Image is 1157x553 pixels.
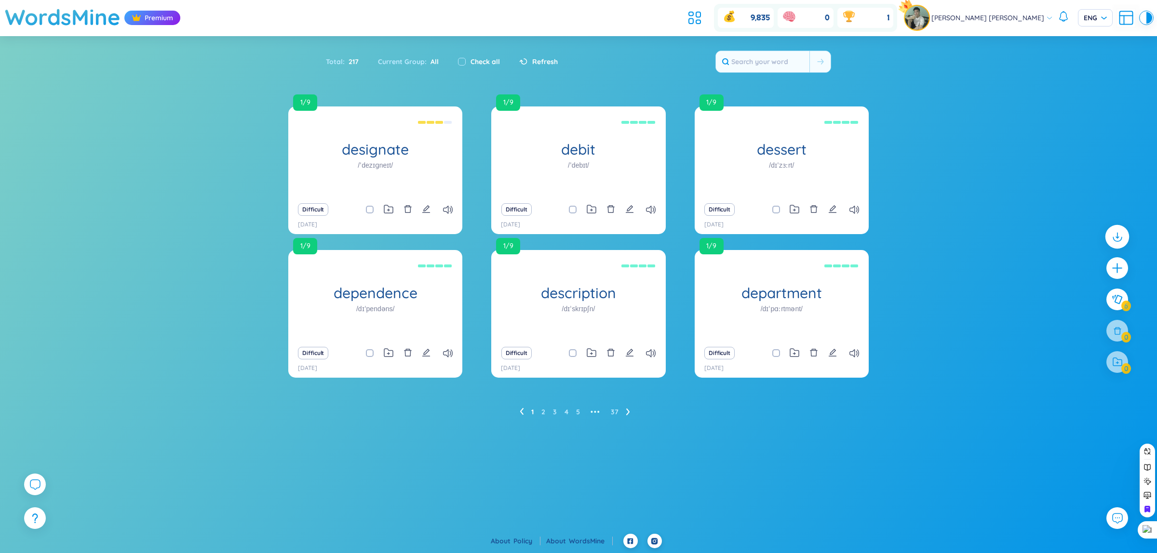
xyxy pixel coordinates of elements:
span: 0 [825,13,830,23]
button: edit [625,203,634,216]
a: avatarpro [905,6,931,30]
a: 1/9 [700,238,727,254]
h1: dependence [288,285,462,302]
div: About [491,536,540,546]
li: 5 [576,404,580,420]
a: 37 [611,405,619,419]
img: crown icon [132,13,141,23]
a: 1/9 [495,97,521,107]
input: Search your word [716,51,809,72]
p: [DATE] [704,220,724,229]
h1: designate [288,141,462,158]
a: 1/9 [496,238,524,254]
button: delete [404,203,412,216]
div: Premium [124,11,180,25]
button: edit [828,346,837,360]
a: 1/9 [292,241,318,250]
h1: /dɪˈzɜːrt/ [769,160,794,171]
h1: /ˈdebɪt/ [568,160,589,171]
div: About [546,536,613,546]
button: delete [809,346,818,360]
li: 3 [553,404,557,420]
span: delete [809,348,818,357]
a: 1/9 [293,238,321,254]
a: 1 [531,405,534,419]
span: edit [828,348,837,357]
a: 3 [553,405,557,419]
a: 2 [541,405,545,419]
span: 1 [887,13,889,23]
a: 1/9 [293,94,321,111]
span: edit [625,205,634,213]
span: 217 [345,56,359,67]
span: edit [422,205,431,213]
div: Total : [326,52,368,72]
span: delete [404,205,412,213]
span: All [427,57,439,66]
p: [DATE] [704,364,724,373]
button: delete [606,346,615,360]
p: [DATE] [501,364,520,373]
span: delete [606,348,615,357]
p: [DATE] [501,220,520,229]
a: 1/9 [699,241,725,250]
div: Current Group : [368,52,448,72]
label: Check all [471,56,500,67]
h1: /ˈdezɪɡneɪt/ [358,160,393,171]
h1: /dɪˈskrɪpʃn/ [562,303,595,314]
span: edit [625,348,634,357]
span: delete [404,348,412,357]
button: Difficult [298,203,328,216]
span: ••• [588,404,603,420]
button: delete [606,203,615,216]
button: delete [809,203,818,216]
button: Difficult [704,203,735,216]
button: Difficult [704,347,735,359]
a: 5 [576,405,580,419]
a: 1/9 [292,97,318,107]
button: Difficult [298,347,328,359]
span: [PERSON_NAME] [PERSON_NAME] [931,13,1044,23]
h1: /dɪˈpɑːrtmənt/ [761,303,803,314]
p: [DATE] [298,220,317,229]
li: Previous Page [520,404,524,420]
span: Refresh [532,56,558,67]
span: ENG [1084,13,1107,23]
a: WordsMine [569,537,613,545]
button: delete [404,346,412,360]
a: Policy [513,537,540,545]
li: 4 [565,404,568,420]
h1: department [695,285,869,302]
span: delete [606,205,615,213]
li: 2 [541,404,545,420]
li: 37 [611,404,619,420]
span: edit [828,205,837,213]
button: edit [828,203,837,216]
p: [DATE] [298,364,317,373]
a: 1/9 [495,241,521,250]
li: Next 5 Pages [588,404,603,420]
a: 4 [565,405,568,419]
li: 1 [531,404,534,420]
a: 1/9 [699,97,725,107]
button: edit [422,203,431,216]
button: Difficult [501,203,532,216]
span: delete [809,205,818,213]
button: Difficult [501,347,532,359]
h1: dessert [695,141,869,158]
span: edit [422,348,431,357]
li: Next Page [626,404,630,420]
span: 9,835 [751,13,770,23]
a: 1/9 [700,94,727,111]
a: 1/9 [496,94,524,111]
h1: description [491,285,665,302]
h1: /dɪˈpendəns/ [356,303,395,314]
img: avatar [905,6,929,30]
button: edit [422,346,431,360]
span: plus [1111,262,1123,274]
h1: debit [491,141,665,158]
button: edit [625,346,634,360]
